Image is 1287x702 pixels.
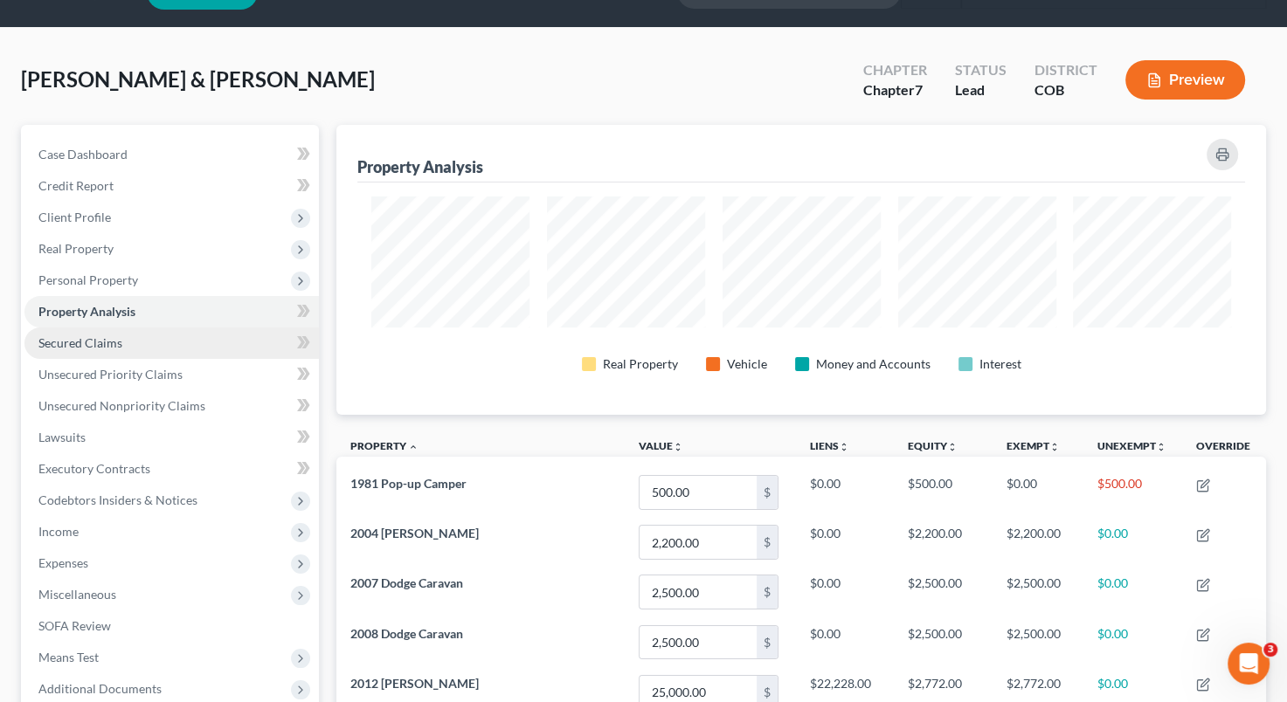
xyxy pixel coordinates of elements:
span: 2004 [PERSON_NAME] [350,526,479,540]
span: SOFA Review [38,618,111,633]
td: $2,500.00 [894,617,992,667]
span: [PERSON_NAME] & [PERSON_NAME] [21,66,375,92]
span: Codebtors Insiders & Notices [38,492,197,507]
span: Case Dashboard [38,147,128,162]
th: Override [1182,429,1266,468]
span: Credit Report [38,178,114,193]
div: $ [757,476,778,509]
i: expand_less [408,442,419,452]
div: Real Property [603,355,678,373]
div: Property Analysis [357,156,483,177]
td: $0.00 [796,568,894,617]
a: Property Analysis [24,296,319,327]
div: Vehicle [727,355,767,373]
a: Executory Contracts [24,453,319,485]
i: unfold_more [839,442,849,452]
span: 7 [915,81,923,98]
a: Unsecured Priority Claims [24,359,319,390]
div: $ [757,575,778,609]
span: 2008 Dodge Caravan [350,626,463,641]
td: $500.00 [894,467,992,517]
div: Interest [979,355,1021,373]
div: COB [1034,80,1097,100]
span: Means Test [38,650,99,664]
a: Equityunfold_more [908,439,958,452]
div: Lead [955,80,1007,100]
span: Expenses [38,555,88,570]
a: Lawsuits [24,422,319,453]
input: 0.00 [640,575,757,609]
span: 1981 Pop-up Camper [350,476,467,491]
td: $0.00 [993,467,1083,517]
td: $0.00 [1083,518,1182,568]
a: Unexemptunfold_more [1097,439,1166,452]
td: $2,500.00 [894,568,992,617]
span: Personal Property [38,272,138,287]
td: $2,500.00 [993,617,1083,667]
td: $2,200.00 [993,518,1083,568]
span: Lawsuits [38,430,86,444]
div: Chapter [863,80,927,100]
div: Money and Accounts [816,355,931,373]
iframe: Intercom live chat [1228,643,1270,685]
i: unfold_more [673,442,683,452]
a: Unsecured Nonpriority Claims [24,390,319,422]
span: Miscellaneous [38,587,116,602]
i: unfold_more [947,442,958,452]
span: 2007 Dodge Caravan [350,575,463,590]
span: Property Analysis [38,304,135,319]
a: Valueunfold_more [639,439,683,452]
td: $0.00 [1083,617,1182,667]
span: 3 [1263,643,1277,657]
input: 0.00 [640,526,757,559]
span: Real Property [38,241,114,256]
div: $ [757,526,778,559]
span: Additional Documents [38,681,162,696]
span: Executory Contracts [38,461,150,476]
a: Property expand_less [350,439,419,452]
span: Client Profile [38,210,111,224]
td: $0.00 [1083,568,1182,617]
a: Credit Report [24,170,319,202]
div: Status [955,60,1007,80]
span: Income [38,524,79,539]
div: Chapter [863,60,927,80]
td: $500.00 [1083,467,1182,517]
div: $ [757,626,778,659]
a: Case Dashboard [24,139,319,170]
a: SOFA Review [24,610,319,642]
span: Unsecured Priority Claims [38,367,183,382]
button: Preview [1125,60,1245,100]
a: Liensunfold_more [810,439,849,452]
input: 0.00 [640,476,757,509]
i: unfold_more [1049,442,1060,452]
a: Secured Claims [24,327,319,359]
td: $2,200.00 [894,518,992,568]
i: unfold_more [1156,442,1166,452]
div: District [1034,60,1097,80]
a: Exemptunfold_more [1007,439,1060,452]
td: $0.00 [796,518,894,568]
td: $0.00 [796,617,894,667]
span: 2012 [PERSON_NAME] [350,676,479,691]
td: $2,500.00 [993,568,1083,617]
td: $0.00 [796,467,894,517]
input: 0.00 [640,626,757,659]
span: Secured Claims [38,335,122,350]
span: Unsecured Nonpriority Claims [38,398,205,413]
